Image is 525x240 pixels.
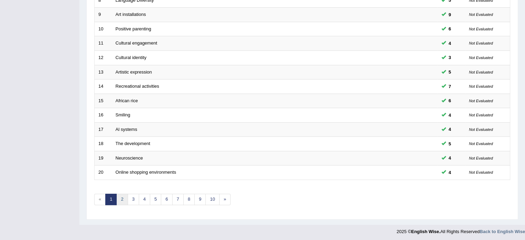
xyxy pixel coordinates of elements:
small: Not Evaluated [469,12,493,17]
small: Not Evaluated [469,127,493,132]
span: You can still take this question [446,25,454,32]
a: The development [116,141,150,146]
td: 18 [95,137,112,151]
td: 9 [95,8,112,22]
td: 12 [95,50,112,65]
a: Art installations [116,12,146,17]
span: You can still take this question [446,40,454,47]
a: 1 [105,194,117,205]
span: You can still take this question [446,154,454,162]
span: You can still take this question [446,54,454,61]
td: 20 [95,165,112,180]
span: « [94,194,106,205]
small: Not Evaluated [469,99,493,103]
small: Not Evaluated [469,27,493,31]
small: Not Evaluated [469,156,493,160]
a: Al systems [116,127,137,132]
small: Not Evaluated [469,84,493,88]
span: You can still take this question [446,97,454,104]
a: 5 [150,194,161,205]
a: 7 [172,194,184,205]
td: 10 [95,22,112,36]
a: Cultural engagement [116,40,157,46]
small: Not Evaluated [469,41,493,45]
span: You can still take this question [446,83,454,90]
td: 17 [95,122,112,137]
td: 14 [95,79,112,94]
td: 11 [95,36,112,51]
small: Not Evaluated [469,142,493,146]
span: You can still take this question [446,11,454,18]
td: 15 [95,94,112,108]
small: Not Evaluated [469,170,493,174]
td: 16 [95,108,112,123]
a: Artistic expression [116,69,152,75]
a: 10 [205,194,219,205]
a: Positive parenting [116,26,151,31]
td: 19 [95,151,112,165]
td: 13 [95,65,112,79]
a: Online shopping environments [116,170,176,175]
div: 2025 © All Rights Reserved [397,225,525,235]
a: Cultural identity [116,55,147,60]
a: Recreational activities [116,84,159,89]
a: 9 [194,194,206,205]
a: 6 [161,194,172,205]
span: You can still take this question [446,140,454,147]
span: You can still take this question [446,169,454,176]
a: Smiling [116,112,130,117]
a: 4 [139,194,150,205]
a: African rice [116,98,138,103]
a: » [219,194,231,205]
span: You can still take this question [446,126,454,133]
small: Not Evaluated [469,70,493,74]
a: Back to English Wise [480,229,525,234]
small: Not Evaluated [469,56,493,60]
a: Neuroscience [116,155,143,161]
strong: English Wise. [411,229,440,234]
span: You can still take this question [446,68,454,76]
a: 2 [116,194,128,205]
a: 3 [128,194,139,205]
a: 8 [183,194,195,205]
span: You can still take this question [446,112,454,119]
small: Not Evaluated [469,113,493,117]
